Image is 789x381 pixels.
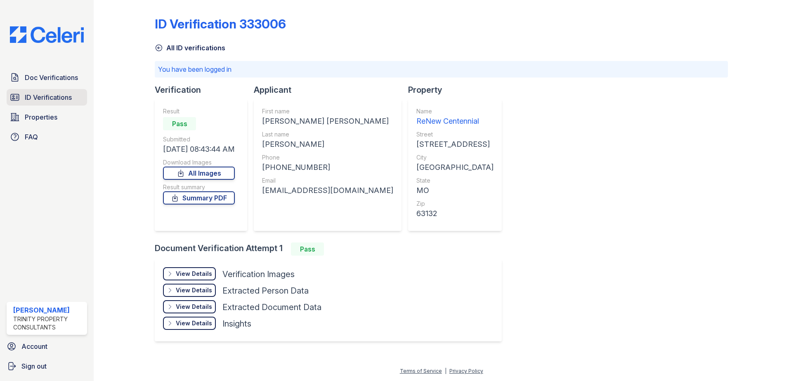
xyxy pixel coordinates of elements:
[155,242,508,256] div: Document Verification Attempt 1
[262,107,393,115] div: First name
[416,130,494,139] div: Street
[222,268,295,280] div: Verification Images
[416,139,494,150] div: [STREET_ADDRESS]
[21,341,47,351] span: Account
[176,270,212,278] div: View Details
[13,315,84,332] div: Trinity Property Consultants
[291,242,324,256] div: Pass
[155,16,286,31] div: ID Verification 333006
[416,208,494,219] div: 63132
[163,158,235,167] div: Download Images
[163,183,235,191] div: Result summary
[408,84,508,96] div: Property
[7,69,87,86] a: Doc Verifications
[222,301,321,313] div: Extracted Document Data
[222,285,309,296] div: Extracted Person Data
[262,162,393,173] div: [PHONE_NUMBER]
[445,368,446,374] div: |
[416,153,494,162] div: City
[7,109,87,125] a: Properties
[400,368,442,374] a: Terms of Service
[416,107,494,115] div: Name
[3,26,90,43] img: CE_Logo_Blue-a8612792a0a2168367f1c8372b55b34899dd931a85d93a1a3d3e32e68fde9ad4.png
[25,112,57,122] span: Properties
[155,43,225,53] a: All ID verifications
[262,130,393,139] div: Last name
[25,73,78,82] span: Doc Verifications
[262,185,393,196] div: [EMAIL_ADDRESS][DOMAIN_NAME]
[7,89,87,106] a: ID Verifications
[163,191,235,205] a: Summary PDF
[262,153,393,162] div: Phone
[416,115,494,127] div: ReNew Centennial
[222,318,251,329] div: Insights
[176,303,212,311] div: View Details
[25,92,72,102] span: ID Verifications
[155,84,254,96] div: Verification
[25,132,38,142] span: FAQ
[449,368,483,374] a: Privacy Policy
[3,358,90,374] a: Sign out
[416,200,494,208] div: Zip
[176,319,212,327] div: View Details
[176,286,212,294] div: View Details
[262,115,393,127] div: [PERSON_NAME] [PERSON_NAME]
[7,129,87,145] a: FAQ
[163,143,235,155] div: [DATE] 08:43:44 AM
[163,117,196,130] div: Pass
[21,361,47,371] span: Sign out
[416,176,494,185] div: State
[416,162,494,173] div: [GEOGRAPHIC_DATA]
[262,139,393,150] div: [PERSON_NAME]
[262,176,393,185] div: Email
[163,135,235,143] div: Submitted
[158,64,725,74] p: You have been logged in
[3,338,90,355] a: Account
[416,107,494,127] a: Name ReNew Centennial
[163,167,235,180] a: All Images
[13,305,84,315] div: [PERSON_NAME]
[416,185,494,196] div: MO
[254,84,408,96] div: Applicant
[163,107,235,115] div: Result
